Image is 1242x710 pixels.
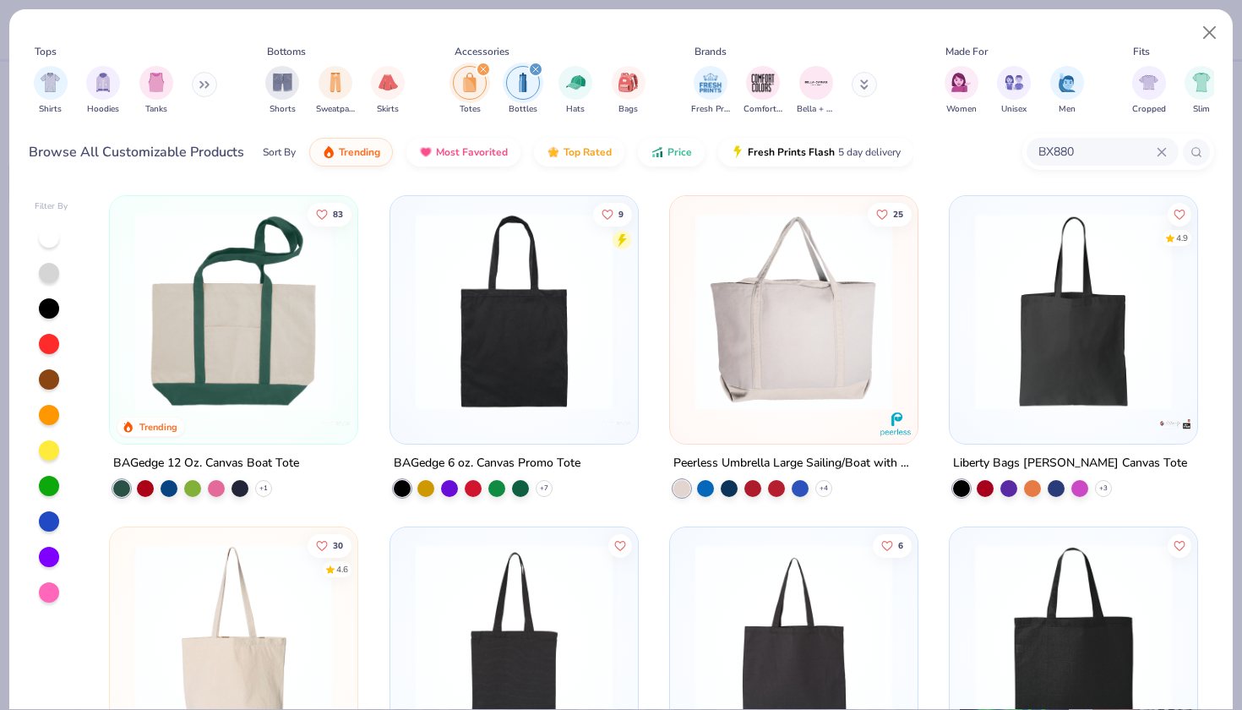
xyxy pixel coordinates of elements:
[406,138,520,167] button: Most Favorited
[1050,66,1084,116] button: filter button
[460,73,479,92] img: Totes Image
[394,453,580,474] div: BAGedge 6 oz. Canvas Promo Tote
[34,66,68,116] div: filter for Shirts
[540,483,548,494] span: + 7
[607,534,631,558] button: Like
[744,103,782,116] span: Comfort Colors
[333,210,343,218] span: 83
[1139,73,1158,92] img: Cropped Image
[460,103,481,116] span: Totes
[41,73,60,92] img: Shirts Image
[419,145,433,159] img: most_fav.gif
[267,44,306,59] div: Bottoms
[308,202,351,226] button: Like
[838,143,901,162] span: 5 day delivery
[803,70,829,96] img: Bella + Canvas Image
[718,138,913,167] button: Fresh Prints Flash5 day delivery
[1058,73,1076,92] img: Men Image
[316,66,355,116] button: filter button
[265,66,299,116] button: filter button
[139,66,173,116] button: filter button
[534,138,624,167] button: Top Rated
[558,66,592,116] button: filter button
[667,145,692,159] span: Price
[1193,103,1210,116] span: Slim
[333,542,343,550] span: 30
[34,66,68,116] button: filter button
[1176,232,1188,244] div: 4.9
[744,66,782,116] button: filter button
[953,453,1187,474] div: Liberty Bags [PERSON_NAME] Canvas Tote
[566,103,585,116] span: Hats
[339,145,380,159] span: Trending
[873,534,912,558] button: Like
[455,44,509,59] div: Accessories
[879,407,912,441] img: Peerless Umbrella logo
[514,73,532,92] img: Bottles Image
[744,66,782,116] div: filter for Comfort Colors
[336,564,348,576] div: 4.6
[599,407,633,441] img: BAGedge logo
[273,73,292,92] img: Shorts Image
[265,66,299,116] div: filter for Shorts
[263,145,296,160] div: Sort By
[797,66,836,116] div: filter for Bella + Canvas
[1005,73,1024,92] img: Unisex Image
[1001,103,1027,116] span: Unisex
[371,66,405,116] button: filter button
[638,138,705,167] button: Price
[731,145,744,159] img: flash.gif
[1132,66,1166,116] button: filter button
[1133,44,1150,59] div: Fits
[379,73,398,92] img: Skirts Image
[319,407,353,441] img: BAGedge logo
[35,44,57,59] div: Tops
[506,66,540,116] button: filter button
[997,66,1031,116] div: filter for Unisex
[86,66,120,116] div: filter for Hoodies
[35,200,68,213] div: Filter By
[797,66,836,116] button: filter button
[87,103,119,116] span: Hoodies
[453,66,487,116] div: filter for Totes
[147,73,166,92] img: Tanks Image
[1194,17,1226,49] button: Close
[1192,73,1211,92] img: Slim Image
[316,66,355,116] div: filter for Sweatpants
[748,145,835,159] span: Fresh Prints Flash
[566,73,586,92] img: Hats Image
[270,103,296,116] span: Shorts
[820,483,828,494] span: + 4
[618,73,637,92] img: Bags Image
[308,534,351,558] button: Like
[407,213,621,410] img: 27b5c7c3-e969-429a-aedd-a97ddab816ce
[1158,407,1192,441] img: Liberty Bags logo
[139,66,173,116] div: filter for Tanks
[453,66,487,116] button: filter button
[868,202,912,226] button: Like
[1185,66,1218,116] button: filter button
[1132,66,1166,116] div: filter for Cropped
[612,66,646,116] button: filter button
[1050,66,1084,116] div: filter for Men
[564,145,612,159] span: Top Rated
[377,103,399,116] span: Skirts
[558,66,592,116] div: filter for Hats
[259,483,268,494] span: + 1
[127,213,340,410] img: 0486bd9f-63a6-4ed9-b254-6ac5fae3ddb5
[436,145,508,159] span: Most Favorited
[86,66,120,116] button: filter button
[592,202,631,226] button: Like
[797,103,836,116] span: Bella + Canvas
[946,103,977,116] span: Women
[29,142,244,162] div: Browse All Customizable Products
[967,213,1180,410] img: 027d1bb0-b864-4343-8a2e-66e43c382ce3
[945,66,978,116] button: filter button
[1168,534,1191,558] button: Like
[687,213,901,410] img: 1c572321-90c9-49f7-b6cd-dc88d08cf3ad
[691,66,730,116] button: filter button
[145,103,167,116] span: Tanks
[1185,66,1218,116] div: filter for Slim
[691,103,730,116] span: Fresh Prints
[506,66,540,116] div: filter for Bottles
